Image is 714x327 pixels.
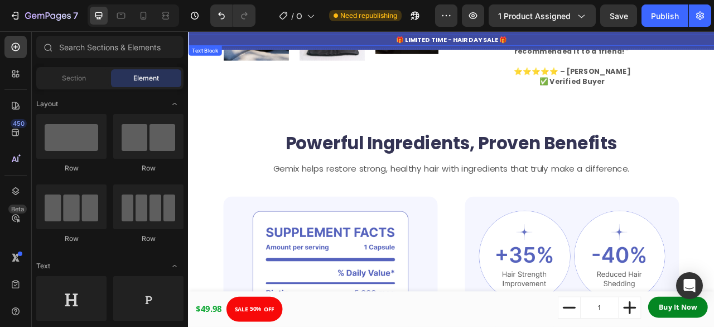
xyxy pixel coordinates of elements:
div: Open Intercom Messenger [676,272,703,299]
span: Save [610,11,628,21]
div: Row [113,234,184,244]
button: Publish [641,4,688,27]
span: Toggle open [166,95,184,113]
strong: ✅ Verified Buyer [447,57,530,70]
div: Publish [651,10,679,22]
span: / [291,10,294,22]
p: 7 [73,9,78,22]
div: Undo/Redo [210,4,255,27]
div: 450 [11,119,27,128]
button: 1 product assigned [489,4,596,27]
span: Orignal one [296,10,302,22]
div: Row [36,163,107,173]
span: 1 product assigned [498,10,571,22]
span: Element [133,73,159,83]
div: Row [113,163,184,173]
div: Row [36,234,107,244]
strong: ⭐⭐⭐⭐⭐ – [PERSON_NAME] [414,44,562,57]
div: Text Block [2,20,40,30]
span: Text [36,261,50,271]
input: Search Sections & Elements [36,36,184,58]
button: Save [600,4,637,27]
span: Need republishing [340,11,397,21]
h2: Powerful Ingredients, Proven Benefits [45,127,625,158]
p: 🎁 LIMITED TIME - HAIR DAY SALE 🎁 [1,6,668,17]
iframe: To enrich screen reader interactions, please activate Accessibility in Grammarly extension settings [188,31,714,327]
span: Layout [36,99,58,109]
div: Beta [8,205,27,214]
span: Section [62,73,86,83]
p: Gemix helps restore strong, healthy hair with ingredients that truly make a difference. [46,168,624,182]
button: 7 [4,4,83,27]
span: Toggle open [166,257,184,275]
